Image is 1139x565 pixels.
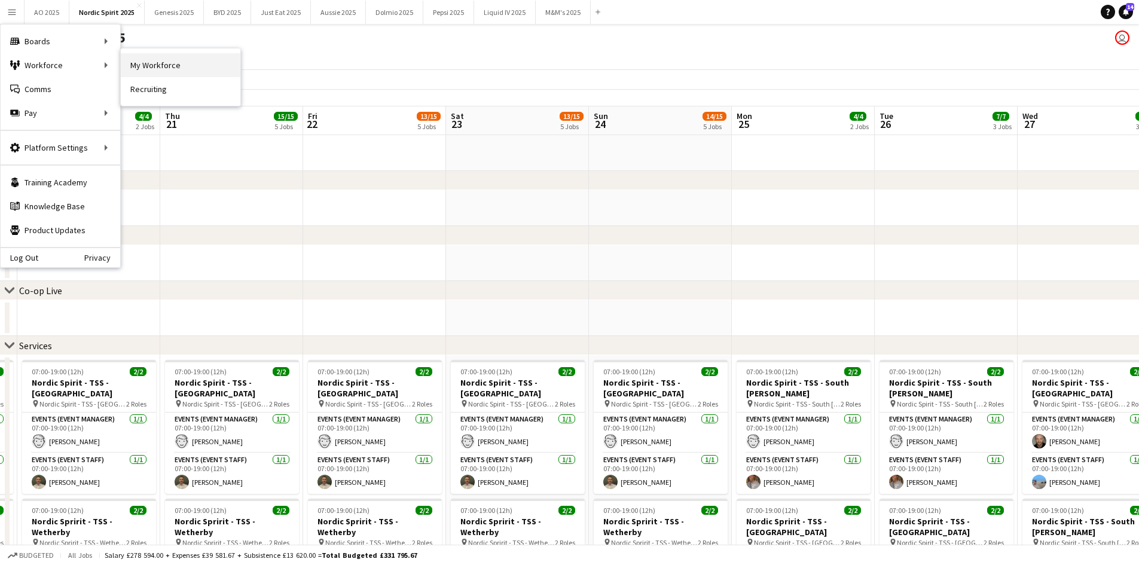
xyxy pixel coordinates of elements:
[417,122,440,131] div: 5 Jobs
[754,538,841,547] span: Nordic Spirit - TSS - [GEOGRAPHIC_DATA]
[1,253,38,262] a: Log Out
[703,112,726,121] span: 14/15
[175,367,227,376] span: 07:00-19:00 (12h)
[105,551,417,560] div: Salary £278 594.00 + Expenses £39 581.67 + Subsistence £13 620.00 =
[984,399,1004,408] span: 2 Roles
[1022,111,1038,121] span: Wed
[880,377,1013,399] h3: Nordic Spirit - TSS - South [PERSON_NAME]
[536,1,591,24] button: M&M's 2025
[308,516,442,537] h3: Nordic Spririt - TSS - Wetherby
[611,538,698,547] span: Nordic Spririt - TSS - Wetherby
[880,453,1013,494] app-card-role: Events (Event Staff)1/107:00-19:00 (12h)[PERSON_NAME]
[1,218,120,242] a: Product Updates
[878,117,893,131] span: 26
[703,122,726,131] div: 5 Jobs
[308,413,442,453] app-card-role: Events (Event Manager)1/107:00-19:00 (12h)[PERSON_NAME]
[417,112,441,121] span: 13/15
[468,538,555,547] span: Nordic Spririt - TSS - Wetherby
[594,360,728,494] app-job-card: 07:00-19:00 (12h)2/2Nordic Spirit - TSS - [GEOGRAPHIC_DATA] Nordic Spirit - TSS - [GEOGRAPHIC_DAT...
[25,1,69,24] button: AO 2025
[880,360,1013,494] div: 07:00-19:00 (12h)2/2Nordic Spirit - TSS - South [PERSON_NAME] Nordic Spirit - TSS - South [PERSON...
[317,506,370,515] span: 07:00-19:00 (12h)
[1,194,120,218] a: Knowledge Base
[308,377,442,399] h3: Nordic Spirit - TSS - [GEOGRAPHIC_DATA]
[1040,399,1126,408] span: Nordic Spirit - TSS - [GEOGRAPHIC_DATA]
[273,367,289,376] span: 2/2
[737,516,871,537] h3: Nordic Spririt - TSS - [GEOGRAPHIC_DATA]
[1126,3,1134,11] span: 14
[66,551,94,560] span: All jobs
[22,453,156,494] app-card-role: Events (Event Staff)1/107:00-19:00 (12h)[PERSON_NAME]
[165,111,180,121] span: Thu
[136,122,154,131] div: 2 Jobs
[451,413,585,453] app-card-role: Events (Event Manager)1/107:00-19:00 (12h)[PERSON_NAME]
[1,53,120,77] div: Workforce
[451,453,585,494] app-card-role: Events (Event Staff)1/107:00-19:00 (12h)[PERSON_NAME]
[460,367,512,376] span: 07:00-19:00 (12h)
[1,101,120,125] div: Pay
[603,506,655,515] span: 07:00-19:00 (12h)
[126,538,146,547] span: 2 Roles
[145,1,204,24] button: Genesis 2025
[1,170,120,194] a: Training Academy
[1,29,120,53] div: Boards
[1021,117,1038,131] span: 27
[850,122,869,131] div: 2 Jobs
[594,516,728,537] h3: Nordic Spririt - TSS - Wetherby
[560,112,584,121] span: 13/15
[1032,367,1084,376] span: 07:00-19:00 (12h)
[746,506,798,515] span: 07:00-19:00 (12h)
[182,538,269,547] span: Nordic Spririt - TSS - Wetherby
[19,285,62,297] div: Co-op Live
[993,112,1009,121] span: 7/7
[897,399,984,408] span: Nordic Spirit - TSS - South [PERSON_NAME]
[366,1,423,24] button: Dolmio 2025
[308,360,442,494] app-job-card: 07:00-19:00 (12h)2/2Nordic Spirit - TSS - [GEOGRAPHIC_DATA] Nordic Spirit - TSS - [GEOGRAPHIC_DAT...
[558,506,575,515] span: 2/2
[135,112,152,121] span: 4/4
[163,117,180,131] span: 21
[1040,538,1126,547] span: Nordic Spirit - TSS - South [PERSON_NAME]
[165,360,299,494] app-job-card: 07:00-19:00 (12h)2/2Nordic Spirit - TSS - [GEOGRAPHIC_DATA] Nordic Spirit - TSS - [GEOGRAPHIC_DAT...
[844,367,861,376] span: 2/2
[468,399,555,408] span: Nordic Spirit - TSS - [GEOGRAPHIC_DATA]
[412,538,432,547] span: 2 Roles
[889,506,941,515] span: 07:00-19:00 (12h)
[416,367,432,376] span: 2/2
[698,399,718,408] span: 2 Roles
[451,516,585,537] h3: Nordic Spririt - TSS - Wetherby
[308,453,442,494] app-card-role: Events (Event Staff)1/107:00-19:00 (12h)[PERSON_NAME]
[269,399,289,408] span: 2 Roles
[558,367,575,376] span: 2/2
[1032,506,1084,515] span: 07:00-19:00 (12h)
[737,360,871,494] app-job-card: 07:00-19:00 (12h)2/2Nordic Spirit - TSS - South [PERSON_NAME] Nordic Spirit - TSS - South [PERSON...
[889,367,941,376] span: 07:00-19:00 (12h)
[555,399,575,408] span: 2 Roles
[460,506,512,515] span: 07:00-19:00 (12h)
[274,122,297,131] div: 5 Jobs
[701,506,718,515] span: 2/2
[22,516,156,537] h3: Nordic Spririt - TSS - Wetherby
[701,367,718,376] span: 2/2
[325,538,412,547] span: Nordic Spririt - TSS - Wetherby
[451,360,585,494] app-job-card: 07:00-19:00 (12h)2/2Nordic Spirit - TSS - [GEOGRAPHIC_DATA] Nordic Spirit - TSS - [GEOGRAPHIC_DAT...
[841,538,861,547] span: 2 Roles
[311,1,366,24] button: Aussie 2025
[69,1,145,24] button: Nordic Spirit 2025
[737,111,752,121] span: Mon
[273,506,289,515] span: 2/2
[474,1,536,24] button: Liquid IV 2025
[121,53,240,77] a: My Workforce
[746,367,798,376] span: 07:00-19:00 (12h)
[993,122,1012,131] div: 3 Jobs
[987,367,1004,376] span: 2/2
[594,453,728,494] app-card-role: Events (Event Staff)1/107:00-19:00 (12h)[PERSON_NAME]
[121,77,240,101] a: Recruiting
[1,136,120,160] div: Platform Settings
[611,399,698,408] span: Nordic Spirit - TSS - [GEOGRAPHIC_DATA]
[880,111,893,121] span: Tue
[737,377,871,399] h3: Nordic Spirit - TSS - South [PERSON_NAME]
[19,340,52,352] div: Services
